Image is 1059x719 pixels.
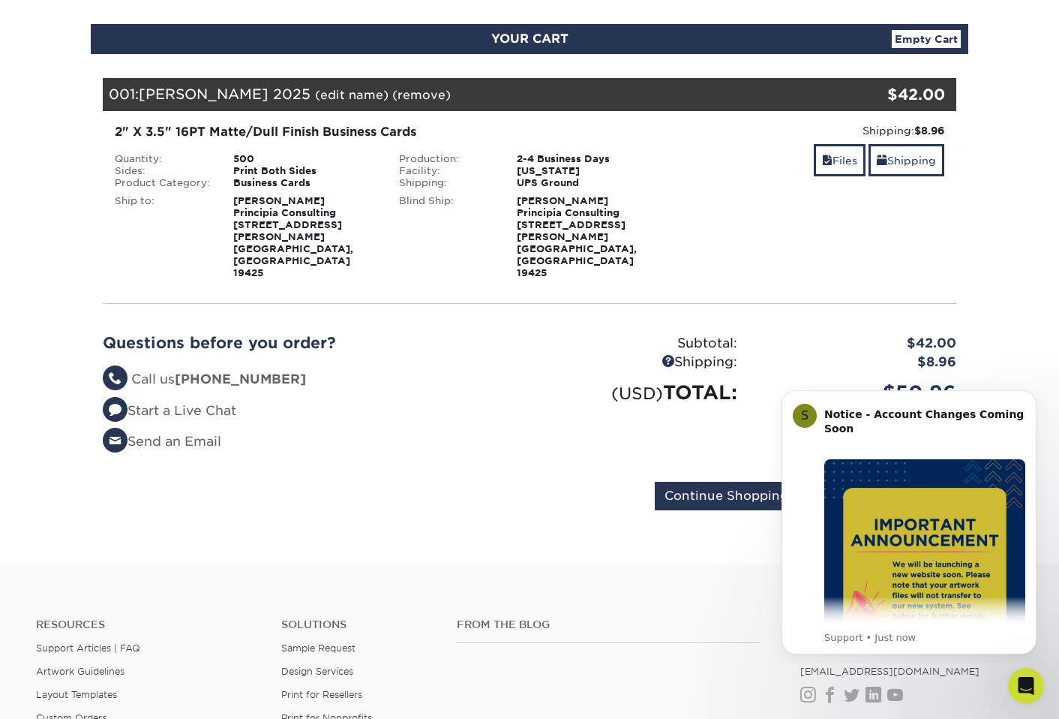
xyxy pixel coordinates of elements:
[877,155,887,167] span: shipping
[822,155,832,167] span: files
[103,177,222,189] div: Product Category:
[222,153,388,165] div: 500
[103,370,518,390] li: Call us
[392,88,451,102] a: (remove)
[505,153,671,165] div: 2-4 Business Days
[36,642,140,654] a: Support Articles | FAQ
[914,125,944,137] strong: $8.96
[222,177,388,189] div: Business Cards
[281,642,355,654] a: Sample Request
[222,165,388,177] div: Print Both Sides
[36,618,259,631] h4: Resources
[281,618,434,631] h4: Solutions
[103,434,221,449] a: Send an Email
[457,618,760,631] h4: From the Blog
[655,482,798,510] input: Continue Shopping
[139,86,310,102] span: [PERSON_NAME] 2025
[103,195,222,279] div: Ship to:
[529,334,748,353] div: Subtotal:
[814,83,945,106] div: $42.00
[175,372,306,387] strong: [PHONE_NUMBER]
[388,153,506,165] div: Production:
[529,353,748,372] div: Shipping:
[505,165,671,177] div: [US_STATE]
[281,666,353,677] a: Design Services
[281,689,362,700] a: Print for Resellers
[103,165,222,177] div: Sides:
[103,334,518,352] h2: Questions before you order?
[892,30,961,48] a: Empty Cart
[491,32,568,46] span: YOUR CART
[800,666,979,677] a: [EMAIL_ADDRESS][DOMAIN_NAME]
[682,123,944,138] div: Shipping:
[868,144,944,176] a: Shipping
[103,153,222,165] div: Quantity:
[611,384,663,403] small: (USD)
[1008,668,1044,704] iframe: Intercom live chat
[388,195,506,279] div: Blind Ship:
[517,195,637,278] strong: [PERSON_NAME] Principia Consulting [STREET_ADDRESS] [PERSON_NAME][GEOGRAPHIC_DATA], [GEOGRAPHIC_D...
[505,177,671,189] div: UPS Ground
[315,88,388,102] a: (edit name)
[115,123,660,141] div: 2" X 3.5" 16PT Matte/Dull Finish Business Cards
[748,334,967,353] div: $42.00
[388,177,506,189] div: Shipping:
[103,78,814,111] div: 001:
[748,378,967,407] div: $50.96
[759,377,1059,663] iframe: Intercom notifications message
[233,195,353,278] strong: [PERSON_NAME] Principia Consulting [STREET_ADDRESS] [PERSON_NAME][GEOGRAPHIC_DATA], [GEOGRAPHIC_D...
[103,403,236,418] a: Start a Live Chat
[814,144,865,176] a: Files
[748,353,967,372] div: $8.96
[529,378,748,407] div: TOTAL:
[388,165,506,177] div: Facility:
